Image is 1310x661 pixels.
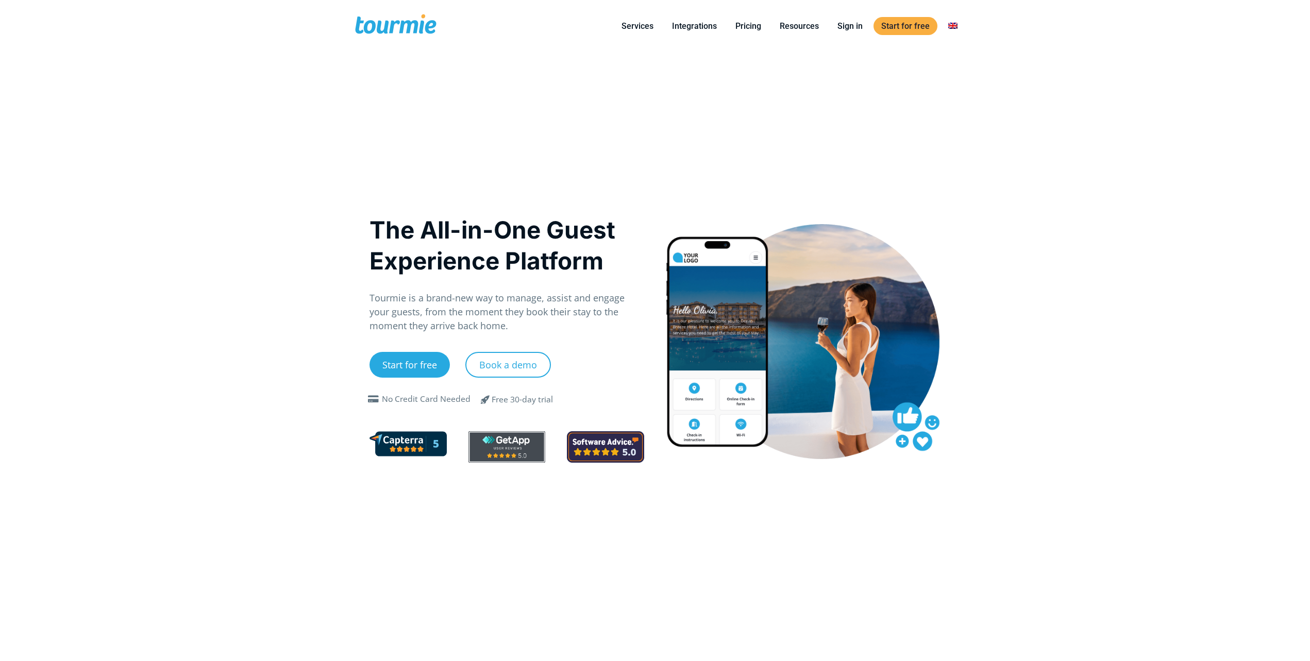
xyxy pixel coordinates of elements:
[365,395,382,403] span: 
[473,393,498,405] span: 
[728,20,769,32] a: Pricing
[382,393,471,405] div: No Credit Card Needed
[940,20,965,32] a: Switch to
[614,20,661,32] a: Services
[492,394,553,406] div: Free 30-day trial
[664,20,725,32] a: Integrations
[370,352,450,378] a: Start for free
[772,20,827,32] a: Resources
[874,17,937,35] a: Start for free
[370,214,644,276] h1: The All-in-One Guest Experience Platform
[370,291,644,333] p: Tourmie is a brand-new way to manage, assist and engage your guests, from the moment they book th...
[465,352,551,378] a: Book a demo
[830,20,870,32] a: Sign in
